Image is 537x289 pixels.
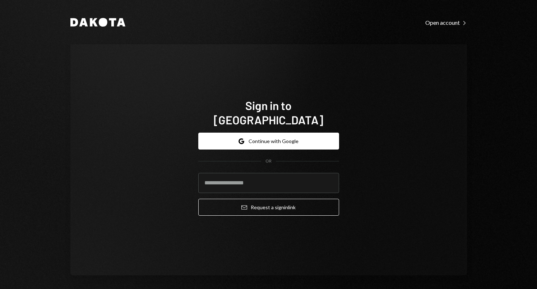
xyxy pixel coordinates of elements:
h1: Sign in to [GEOGRAPHIC_DATA] [198,98,339,127]
a: Open account [425,18,467,26]
button: Continue with Google [198,133,339,150]
div: Open account [425,19,467,26]
div: OR [265,158,272,164]
button: Request a signinlink [198,199,339,216]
